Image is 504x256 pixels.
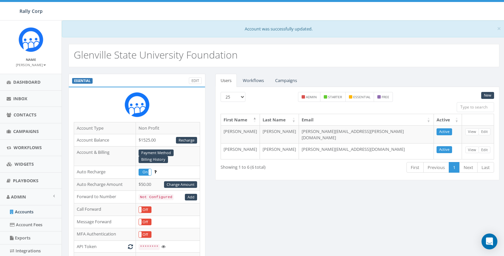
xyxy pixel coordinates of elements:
i: Generate New Token [128,244,133,249]
td: [PERSON_NAME] [260,125,299,143]
a: Active [437,128,452,135]
th: First Name: activate to sort column descending [221,114,260,126]
a: First [406,162,424,173]
small: starter [328,95,342,99]
td: $1525.00 [136,134,200,147]
a: Workflows [237,74,269,87]
span: Inbox [13,96,27,102]
label: Off [139,207,151,213]
label: On [139,169,151,175]
a: Edit [479,128,490,135]
a: Add [185,194,197,201]
small: free [382,95,389,99]
div: OnOff [139,169,151,175]
th: Last Name: activate to sort column ascending [260,114,299,126]
small: [PERSON_NAME] [16,63,46,67]
td: Auto Recharge [74,166,136,178]
img: Rally_Corp_Icon.png [125,92,149,117]
td: API Token [74,240,136,253]
label: ESSENTIAL [72,78,93,84]
small: admin [306,95,317,99]
a: View [465,147,479,153]
a: Next [459,162,478,173]
td: Non Profit [136,122,200,134]
img: Icon_1.png [19,27,43,52]
a: Active [437,146,452,153]
td: [PERSON_NAME][EMAIL_ADDRESS][PERSON_NAME][DOMAIN_NAME] [299,125,434,143]
td: MFA Authentication [74,228,136,241]
span: Dashboard [13,79,41,85]
a: Campaigns [270,74,302,87]
a: New [481,92,494,99]
td: Account Balance [74,134,136,147]
span: Enable to prevent campaign failure. [154,169,156,175]
td: Account Type [74,122,136,134]
a: Edit [479,147,490,153]
span: Workflows [14,145,42,150]
div: OnOff [139,206,151,213]
span: × [497,24,501,33]
a: Recharge [176,137,197,144]
a: Change Amount [164,181,197,188]
span: Contacts [14,112,36,118]
td: Message Forward [74,216,136,228]
td: [PERSON_NAME] [260,143,299,159]
span: Playbooks [13,178,38,184]
a: 1 [449,162,460,173]
td: [PERSON_NAME] [221,143,260,159]
a: View [465,128,479,135]
td: [PERSON_NAME][EMAIL_ADDRESS][DOMAIN_NAME] [299,143,434,159]
span: Widgets [15,161,34,167]
td: [PERSON_NAME] [221,125,260,143]
td: $50.00 [136,178,200,191]
a: Edit [189,77,202,84]
td: Auto Recharge Amount [74,178,136,191]
a: [PERSON_NAME] [16,62,46,67]
div: Showing 1 to 6 (6 total) [221,161,329,170]
a: Last [477,162,494,173]
span: Campaigns [13,128,39,134]
a: Payment Method [139,149,174,156]
label: Off [139,219,151,225]
td: Forward to Number [74,191,136,203]
small: Name [26,57,36,62]
code: Not Configured [139,194,174,200]
div: OnOff [139,219,151,225]
input: Type to search [457,102,494,112]
th: Email: activate to sort column ascending [299,114,434,126]
div: Open Intercom Messenger [482,234,497,249]
td: Call Forward [74,203,136,216]
label: Off [139,232,151,237]
h2: Glenville State University Foundation [74,49,238,60]
a: Billing History [139,156,168,163]
a: Users [215,74,237,87]
th: Active: activate to sort column ascending [434,114,462,126]
a: Previous [423,162,449,173]
span: Admin [11,194,26,200]
td: Account & Billing [74,147,136,166]
span: Rally Corp [20,8,43,14]
button: Close [497,25,501,32]
div: OnOff [139,231,151,238]
small: essential [353,95,370,99]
